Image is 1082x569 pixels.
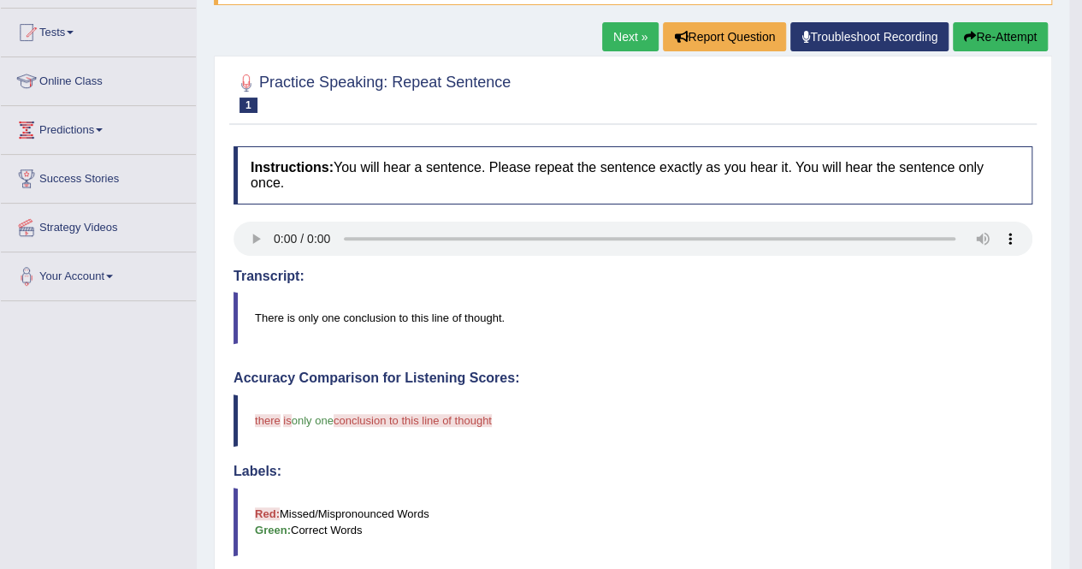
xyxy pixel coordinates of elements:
a: Strategy Videos [1,204,196,246]
a: Online Class [1,57,196,100]
h4: Accuracy Comparison for Listening Scores: [234,370,1032,386]
a: Predictions [1,106,196,149]
h4: You will hear a sentence. Please repeat the sentence exactly as you hear it. You will hear the se... [234,146,1032,204]
b: Instructions: [251,160,334,175]
b: Green: [255,524,291,536]
button: Report Question [663,22,786,51]
span: 1 [239,98,257,113]
span: is [283,414,291,427]
a: Next » [602,22,659,51]
blockquote: There is only one conclusion to this line of thought. [234,292,1032,344]
b: Red: [255,507,280,520]
a: Troubleshoot Recording [790,22,949,51]
span: conclusion to this line of thought [334,414,492,427]
a: Tests [1,9,196,51]
span: there [255,414,281,427]
button: Re-Attempt [953,22,1048,51]
a: Success Stories [1,155,196,198]
span: only one [292,414,334,427]
a: Your Account [1,252,196,295]
blockquote: Missed/Mispronounced Words Correct Words [234,488,1032,556]
h4: Labels: [234,464,1032,479]
h4: Transcript: [234,269,1032,284]
h2: Practice Speaking: Repeat Sentence [234,70,511,113]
